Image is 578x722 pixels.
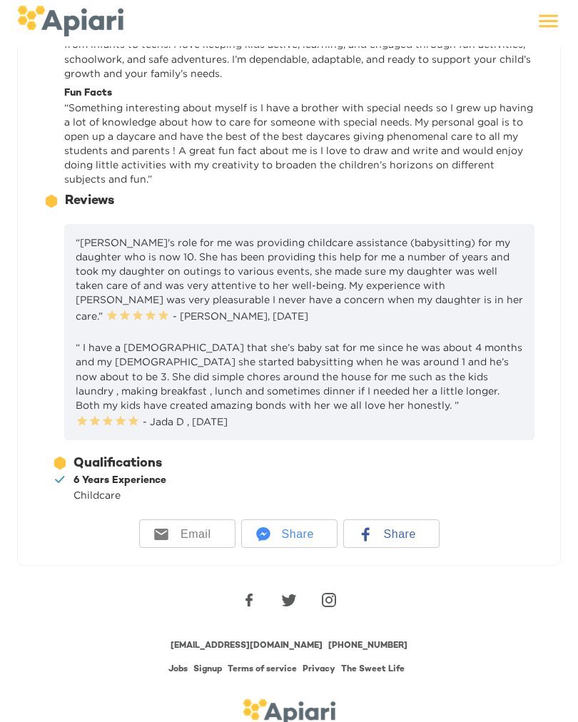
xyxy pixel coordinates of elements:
[172,520,220,549] span: Email
[73,488,166,502] div: Childcare
[65,192,114,210] div: Reviews
[376,520,424,549] span: Share
[256,527,270,541] img: messenger-white sharing button
[328,640,407,652] div: [PHONE_NUMBER]
[154,527,168,541] img: email-white sharing button
[358,527,372,541] img: facebook-white sharing button
[64,23,534,80] p: Hi, I’m [PERSON_NAME] — a caring, responsible, and trustworthy caregiver with experience from inf...
[193,665,222,674] a: Signup
[171,641,323,651] a: [EMAIL_ADDRESS][DOMAIN_NAME]
[228,665,297,674] a: Terms of service
[274,520,322,549] span: Share
[73,454,162,473] div: Qualifications
[73,474,166,488] div: 6 Years Experience
[64,102,533,184] span: “ Something interesting about myself is I have a brother with special needs so I grew up having a...
[303,665,335,674] a: Privacy
[168,665,188,674] a: Jobs
[341,665,405,674] a: The Sweet Life
[76,340,523,428] p: “ I have a [DEMOGRAPHIC_DATA] that she’s baby sat for me since he was about 4 months and my [DEMO...
[17,6,123,36] img: logo
[64,86,534,101] div: Fun Facts
[76,235,523,323] p: “[PERSON_NAME]'s role for me was providing childcare assistance (babysitting) for my daughter who...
